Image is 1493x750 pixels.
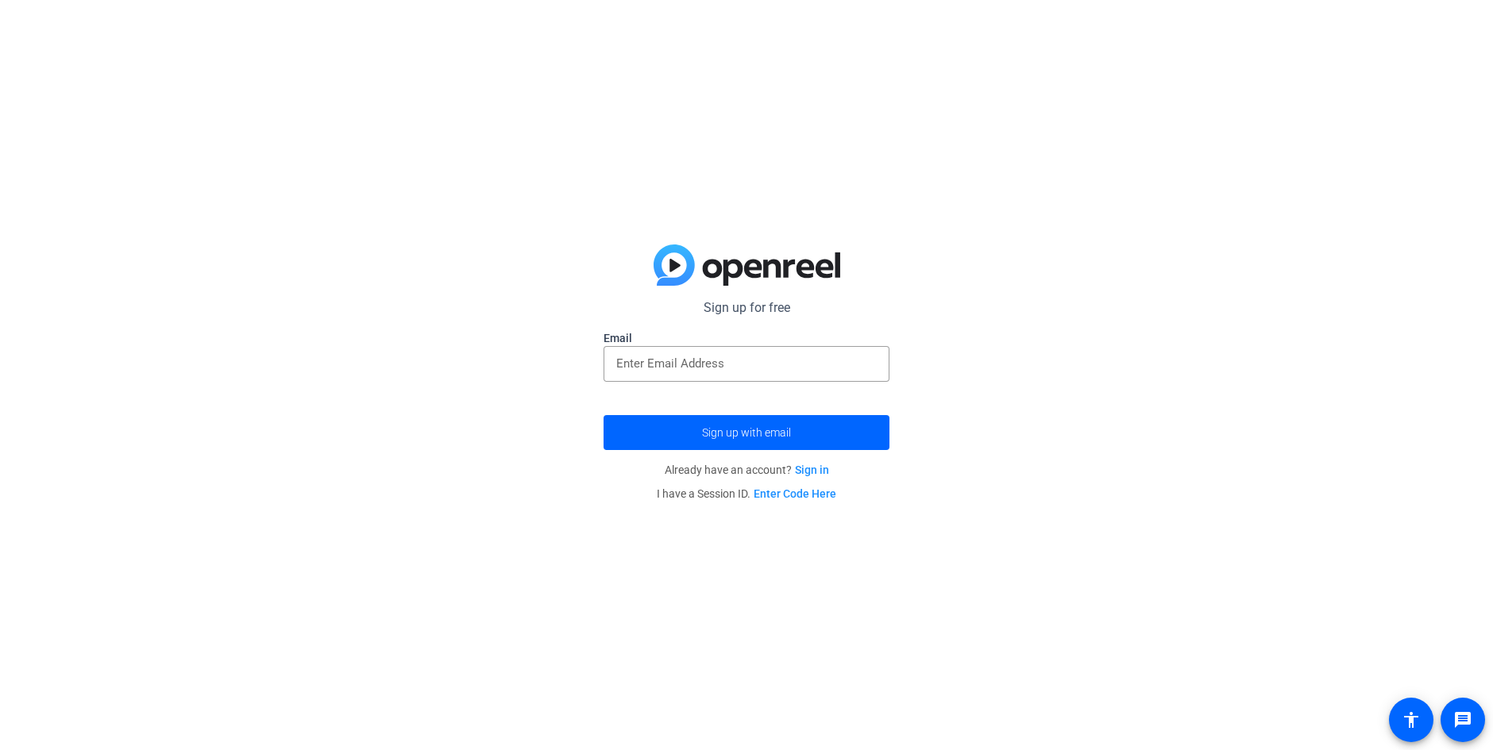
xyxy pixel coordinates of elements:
span: Already have an account? [665,463,829,476]
mat-icon: accessibility [1402,710,1421,729]
label: Email [604,330,889,346]
button: Sign up with email [604,415,889,450]
input: Enter Email Address [616,354,877,373]
a: Sign in [795,463,829,476]
a: Enter Code Here [754,487,836,500]
img: blue-gradient.svg [654,244,840,286]
mat-icon: message [1453,710,1472,729]
p: Sign up for free [604,298,889,317]
span: I have a Session ID. [657,487,836,500]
